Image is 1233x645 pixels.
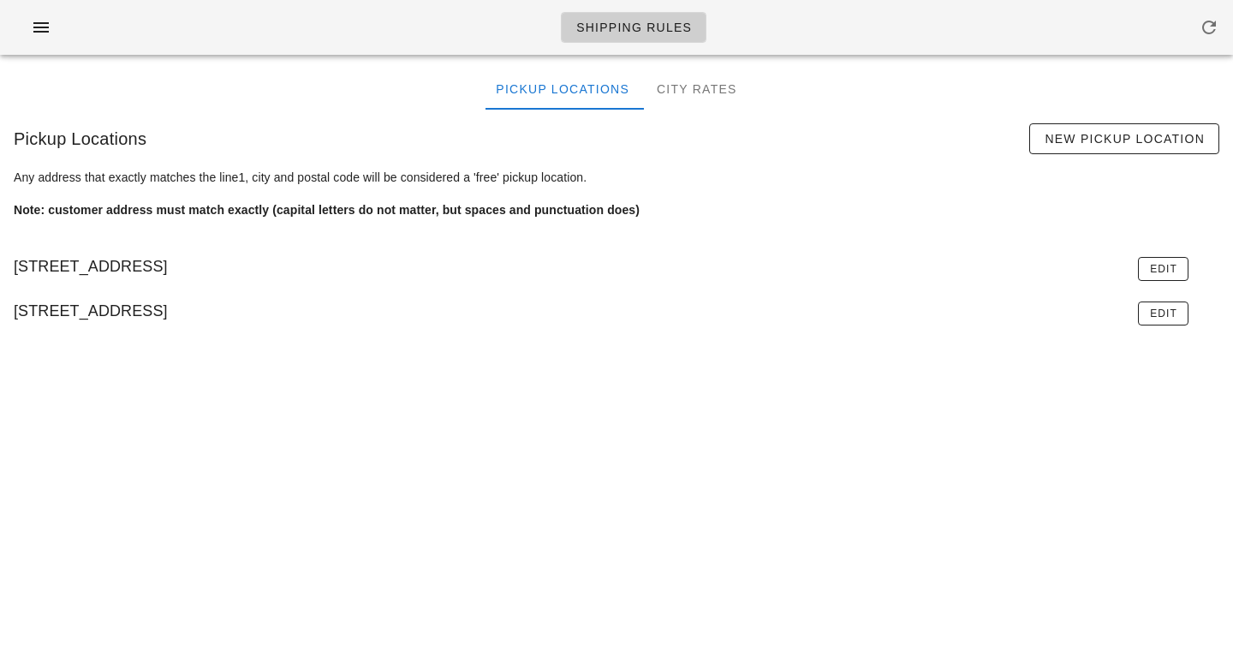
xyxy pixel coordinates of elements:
a: Shipping Rules [561,12,706,43]
span: Shipping Rules [575,21,692,34]
div: Pickup Locations [482,69,643,110]
b: Note: customer address must match exactly (capital letters do not matter, but spaces and punctuat... [14,203,640,217]
span: Edit [1149,308,1177,320]
div: City Rates [643,69,751,110]
span: Edit [1149,263,1177,275]
button: Edit [1138,302,1189,325]
p: Any address that exactly matches the line1, city and postal code will be considered a 'free' pick... [14,168,1219,187]
div: [STREET_ADDRESS] [3,291,1128,336]
span: New Pickup Location [1044,132,1205,146]
button: Edit [1138,257,1189,281]
div: [STREET_ADDRESS] [3,247,1128,291]
button: New Pickup Location [1029,123,1219,154]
